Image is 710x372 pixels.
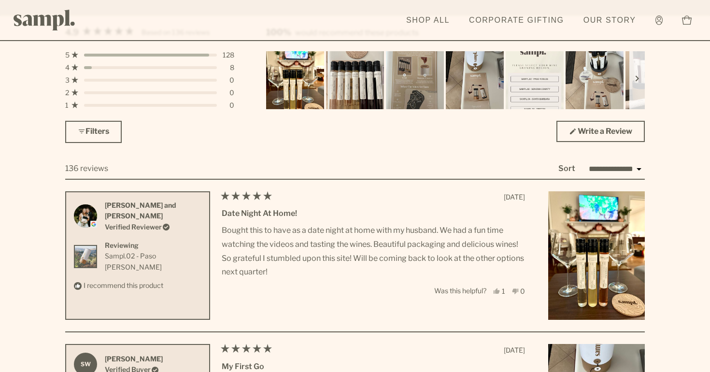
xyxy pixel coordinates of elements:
[266,51,324,109] img: Customer-uploaded image, show more details
[105,355,163,363] strong: [PERSON_NAME]
[401,10,454,31] a: Shop All
[85,127,109,136] span: Filters
[223,77,234,84] div: 0
[556,121,645,142] a: Write a Review
[84,281,163,289] span: I recommend this product
[65,162,108,175] div: 136 reviews
[266,51,645,109] div: Carousel of customer-uploaded media. Press left and right arrows to navigate. Press enter or spac...
[90,221,97,228] img: google logo
[434,286,486,295] span: Was this helpful?
[566,51,624,109] img: Customer-uploaded image, show more details
[493,287,505,295] button: 1
[222,224,525,279] p: Bought this to have as a date night at home with my husband. We had a fun time watching the video...
[625,51,683,109] img: Customer-uploaded image, show more details
[65,64,70,71] span: 4
[65,89,69,96] span: 2
[464,10,569,31] a: Corporate Gifting
[222,207,525,220] div: Date Night at Home!
[223,102,234,109] div: 0
[65,77,70,84] span: 3
[65,52,70,58] span: 5
[74,204,97,228] img: Profile picture for Chase and Kelly B.
[65,121,122,143] button: Filters
[223,89,234,96] div: 0
[65,102,69,109] span: 1
[105,222,201,232] div: Verified Reviewer
[579,10,641,31] a: Our Story
[223,52,234,58] div: 128
[14,10,75,30] img: Sampl logo
[512,287,525,295] button: 0
[558,164,575,173] label: Sort
[326,51,384,109] img: Customer-uploaded image, show more details
[504,346,525,354] span: [DATE]
[223,64,234,71] div: 8
[105,240,201,251] div: Reviewing
[506,51,564,109] img: Customer-uploaded image, show more details
[105,251,201,272] a: View Sampl.02 - Paso Robles
[384,50,445,111] img: Customer-uploaded image, show more details
[446,51,504,109] img: Customer-uploaded image, show more details
[629,51,645,109] button: Next Slide
[548,191,645,320] img: Customer-uploaded image, show more details
[105,201,176,220] strong: [PERSON_NAME] and [PERSON_NAME]
[504,193,525,201] span: [DATE]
